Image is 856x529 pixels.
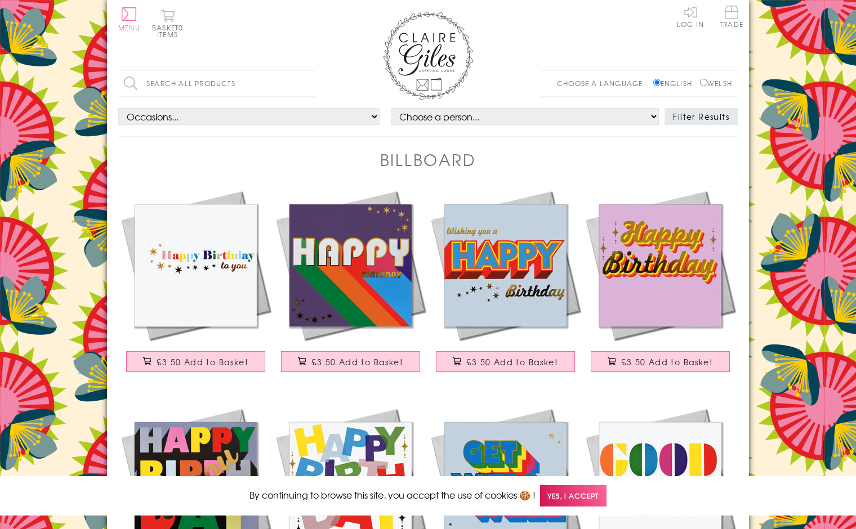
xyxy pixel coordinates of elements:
span: 0 items [157,23,183,39]
img: Birthday Card, Happy Birthday, Pink background and stars, with gold foil [583,188,738,343]
img: Birthday Card, Happy Birthday, Rainbow colours, with gold foil [273,188,428,343]
button: £3.50 Add to Basket [591,351,730,372]
button: £3.50 Add to Basket [126,351,266,372]
p: Choose a language: [557,78,651,88]
a: Trade [720,6,743,30]
a: Birthday Card, Wishing you a Happy Birthday, Block letters, with gold foil £3.50 Add to Basket [428,188,583,383]
button: Filter Results [665,108,738,125]
label: English [653,78,698,88]
button: £3.50 Add to Basket [436,351,576,372]
img: Birthday Card, Happy Birthday to You, Rainbow colours, with gold foil [118,188,273,343]
span: Trade [720,6,743,28]
button: Menu [118,7,140,31]
button: Basket0 items [152,9,183,38]
span: £3.50 Add to Basket [311,356,403,367]
input: Search [304,71,315,96]
span: Menu [118,23,140,33]
h1: Billboard [380,148,476,171]
button: £3.50 Add to Basket [281,351,421,372]
input: English [653,79,661,86]
input: Welsh [700,79,707,86]
a: Birthday Card, Happy Birthday to You, Rainbow colours, with gold foil £3.50 Add to Basket [118,188,273,383]
a: Log In [677,6,704,28]
label: Welsh [700,78,732,88]
span: £3.50 Add to Basket [466,356,558,367]
a: Birthday Card, Happy Birthday, Pink background and stars, with gold foil £3.50 Add to Basket [583,188,738,383]
span: £3.50 Add to Basket [621,356,713,367]
img: Birthday Card, Wishing you a Happy Birthday, Block letters, with gold foil [428,188,583,343]
a: Birthday Card, Happy Birthday, Rainbow colours, with gold foil £3.50 Add to Basket [273,188,428,383]
img: Claire Giles Greetings Cards [383,11,473,100]
input: Search all products [118,71,315,96]
span: Yes, I accept [540,485,607,507]
span: £3.50 Add to Basket [157,356,248,367]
